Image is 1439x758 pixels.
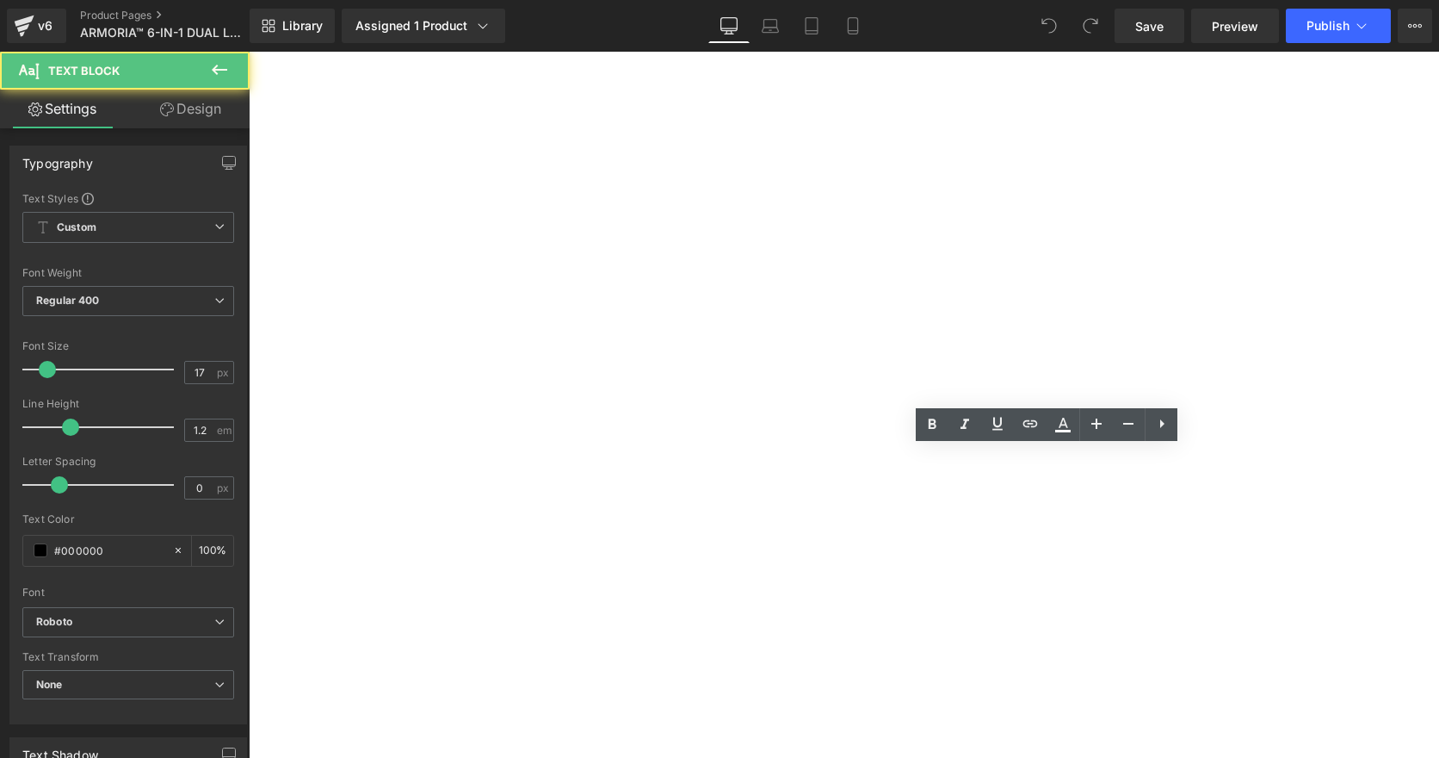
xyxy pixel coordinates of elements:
a: New Library [250,9,335,43]
a: Design [128,90,253,128]
span: px [217,367,232,378]
span: Publish [1306,19,1349,33]
button: Undo [1032,9,1066,43]
span: Preview [1212,17,1258,35]
b: Custom [57,221,96,235]
a: Desktop [708,9,750,43]
b: Regular 400 [36,294,100,307]
a: Product Pages [80,9,278,22]
button: Redo [1073,9,1108,43]
span: px [217,482,232,494]
span: ARMORIA™ 6-IN-1 DUAL LASER FLASHLIGHT v1 [80,26,245,40]
button: Publish [1286,9,1391,43]
div: Font Size [22,340,234,352]
a: v6 [7,9,66,43]
b: None [36,678,63,691]
div: Typography [22,146,93,171]
input: Color [54,541,164,560]
div: Letter Spacing [22,456,234,468]
a: Tablet [791,9,832,43]
span: em [217,425,232,436]
span: Text Block [48,64,120,78]
a: Preview [1191,9,1279,43]
button: More [1398,9,1432,43]
span: Save [1135,17,1164,35]
div: Text Transform [22,651,234,663]
div: v6 [34,15,56,37]
a: Laptop [750,9,791,43]
div: Font [22,587,234,599]
div: Text Styles [22,191,234,205]
a: Mobile [832,9,874,43]
div: Line Height [22,398,234,410]
i: Roboto [36,615,72,630]
div: Assigned 1 Product [355,17,491,34]
div: Font Weight [22,267,234,279]
div: Text Color [22,513,234,525]
span: Library [282,18,323,34]
div: % [192,536,233,566]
